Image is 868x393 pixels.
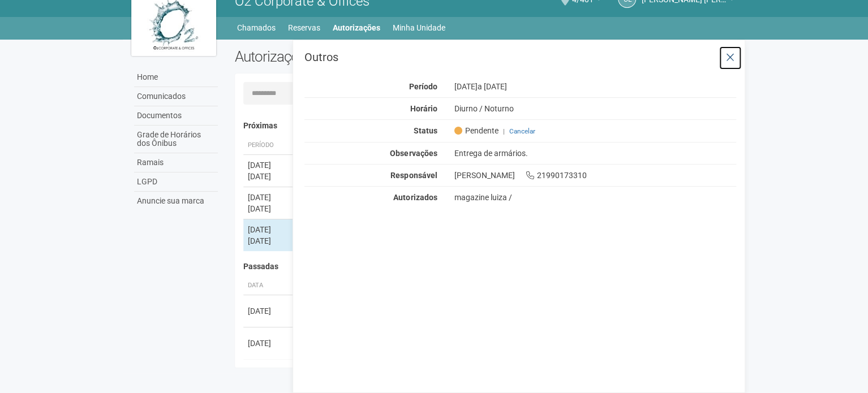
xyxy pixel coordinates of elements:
[410,104,437,113] strong: Horário
[445,170,745,180] div: [PERSON_NAME] 21990173310
[243,122,728,130] h4: Próximas
[134,106,218,126] a: Documentos
[235,48,477,65] h2: Autorizações
[454,126,498,136] span: Pendente
[248,159,290,171] div: [DATE]
[243,136,294,155] th: Período
[413,126,437,135] strong: Status
[393,193,437,202] strong: Autorizados
[237,20,276,36] a: Chamados
[243,262,728,271] h4: Passadas
[304,51,736,63] h3: Outros
[134,126,218,153] a: Grade de Horários dos Ônibus
[248,171,290,182] div: [DATE]
[502,127,504,135] span: |
[288,20,320,36] a: Reservas
[390,171,437,180] strong: Responsável
[134,153,218,172] a: Ramais
[248,192,290,203] div: [DATE]
[454,192,736,202] div: magazine luiza /
[134,172,218,192] a: LGPD
[393,20,445,36] a: Minha Unidade
[248,235,290,247] div: [DATE]
[445,148,745,158] div: Entrega de armários.
[509,127,535,135] a: Cancelar
[134,192,218,210] a: Anuncie sua marca
[333,20,380,36] a: Autorizações
[134,87,218,106] a: Comunicados
[248,224,290,235] div: [DATE]
[243,277,294,295] th: Data
[409,82,437,91] strong: Período
[445,81,745,92] div: [DATE]
[477,82,506,91] span: a [DATE]
[445,103,745,114] div: Diurno / Noturno
[248,338,290,349] div: [DATE]
[248,203,290,214] div: [DATE]
[390,149,437,158] strong: Observações
[248,305,290,317] div: [DATE]
[134,68,218,87] a: Home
